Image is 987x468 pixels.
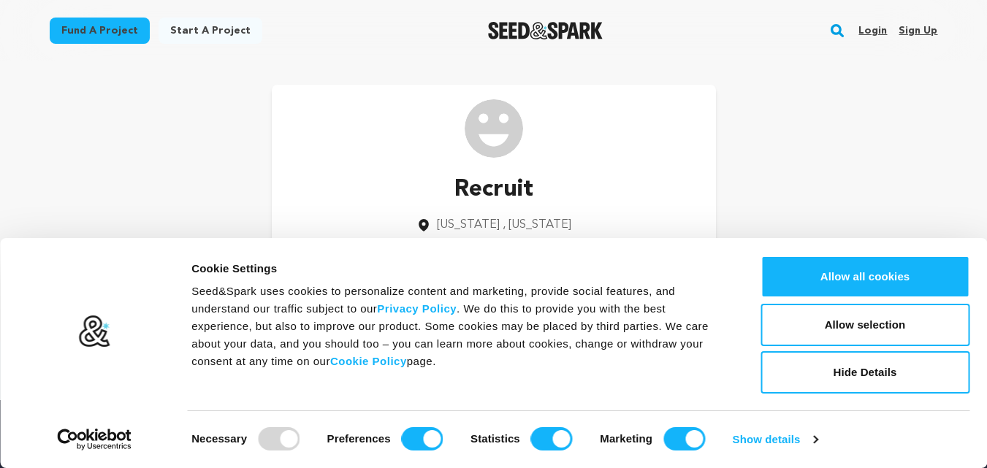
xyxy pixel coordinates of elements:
[159,18,262,44] a: Start a project
[437,219,500,231] span: [US_STATE]
[761,256,969,298] button: Allow all cookies
[191,432,247,445] strong: Necessary
[761,304,969,346] button: Allow selection
[488,22,603,39] img: Seed&Spark Logo Dark Mode
[191,283,728,370] div: Seed&Spark uses cookies to personalize content and marketing, provide social features, and unders...
[327,432,391,445] strong: Preferences
[330,355,407,367] a: Cookie Policy
[191,260,728,277] div: Cookie Settings
[761,351,969,394] button: Hide Details
[377,302,457,315] a: Privacy Policy
[600,432,652,445] strong: Marketing
[50,18,150,44] a: Fund a project
[78,315,111,348] img: logo
[858,19,887,42] a: Login
[416,172,571,207] p: Recruit
[733,429,818,450] a: Show details
[899,19,937,42] a: Sign up
[503,219,571,231] span: , [US_STATE]
[470,432,520,445] strong: Statistics
[31,429,159,450] a: Usercentrics Cookiebot - opens in a new window
[465,99,523,158] img: /img/default-images/user/medium/user.png image
[488,22,603,39] a: Seed&Spark Homepage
